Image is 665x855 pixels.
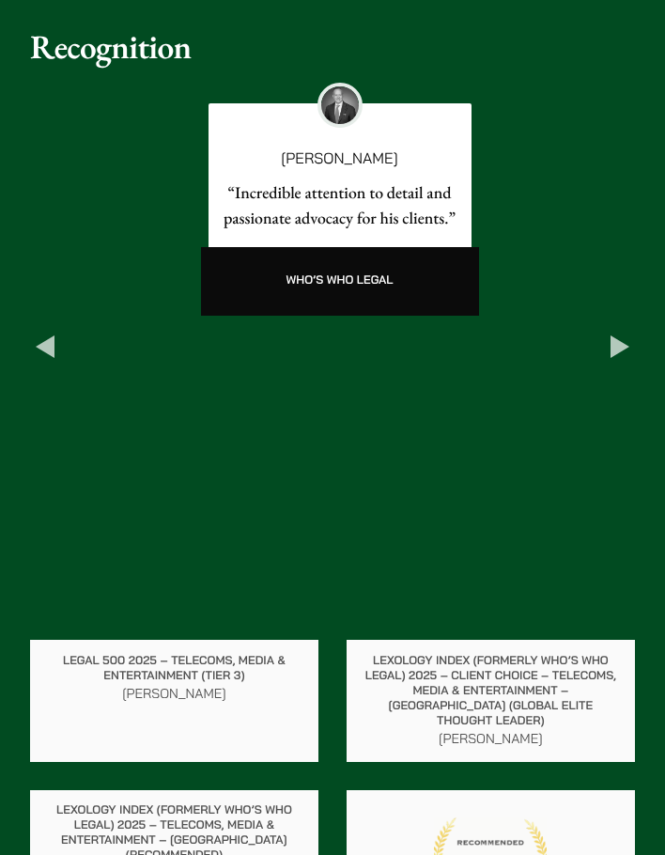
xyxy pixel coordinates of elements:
[605,332,635,362] button: Next
[209,247,472,316] div: Who’s Who Legal
[235,150,444,165] p: [PERSON_NAME]
[43,684,304,704] p: [PERSON_NAME]
[30,27,635,68] h2: Recognition
[43,654,304,684] p: Legal 500 2025 – Telecoms, Media & Entertainment (Tier 3)
[360,729,621,749] p: [PERSON_NAME]
[222,181,458,231] p: “Incredible attention to detail and passionate advocacy for his clients.”
[360,654,621,729] p: Lexology Index (formerly Who’s Who Legal) 2025 – Client Choice – Telecoms, Media & Entertainment ...
[30,332,60,362] button: Previous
